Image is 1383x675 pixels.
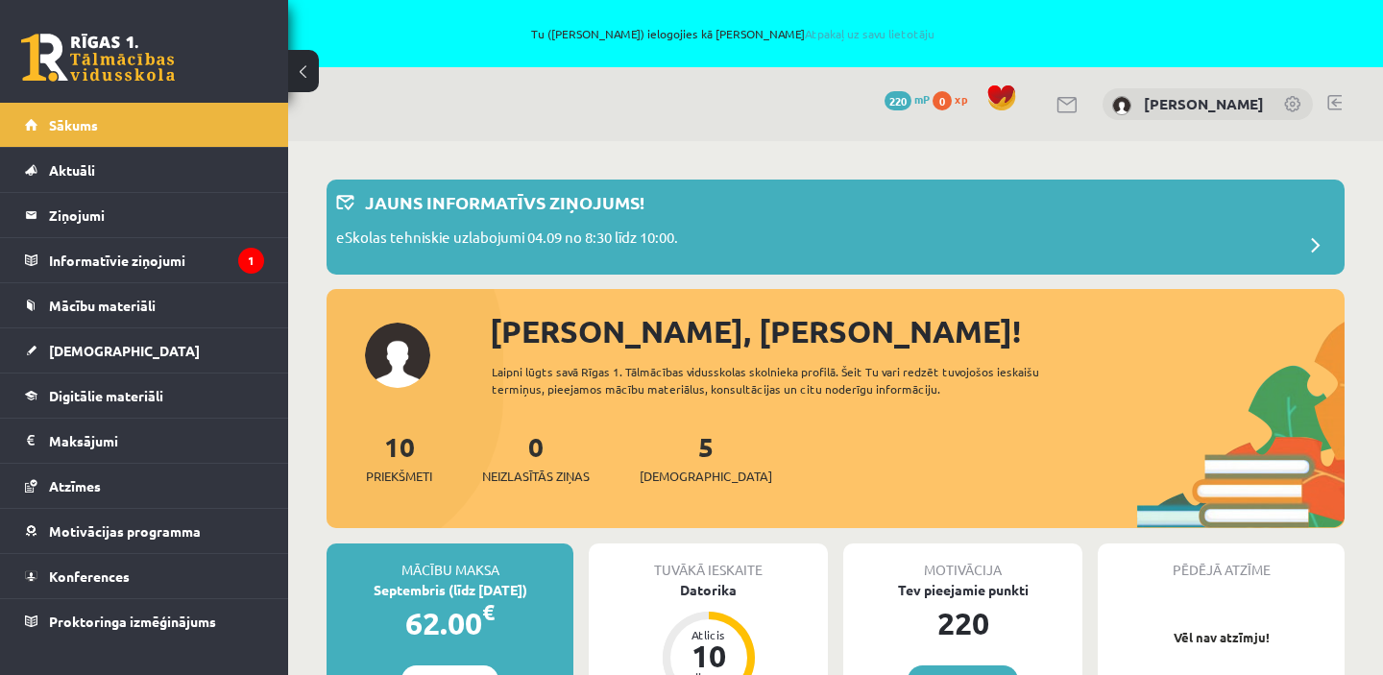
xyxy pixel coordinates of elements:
[49,297,156,314] span: Mācību materiāli
[805,26,934,41] a: Atpakaļ uz savu lietotāju
[49,387,163,404] span: Digitālie materiāli
[49,193,264,237] legend: Ziņojumi
[843,580,1082,600] div: Tev pieejamie punkti
[238,248,264,274] i: 1
[933,91,977,107] a: 0 xp
[914,91,930,107] span: mP
[221,28,1245,39] span: Tu ([PERSON_NAME]) ielogojies kā [PERSON_NAME]
[25,328,264,373] a: [DEMOGRAPHIC_DATA]
[25,193,264,237] a: Ziņojumi
[25,554,264,598] a: Konferences
[490,308,1345,354] div: [PERSON_NAME], [PERSON_NAME]!
[365,189,644,215] p: Jauns informatīvs ziņojums!
[49,342,200,359] span: [DEMOGRAPHIC_DATA]
[336,227,678,253] p: eSkolas tehniskie uzlabojumi 04.09 no 8:30 līdz 10:00.
[49,613,216,630] span: Proktoringa izmēģinājums
[25,238,264,282] a: Informatīvie ziņojumi1
[885,91,911,110] span: 220
[49,567,130,585] span: Konferences
[640,467,772,486] span: [DEMOGRAPHIC_DATA]
[327,543,573,580] div: Mācību maksa
[885,91,930,107] a: 220 mP
[366,429,432,486] a: 10Priekšmeti
[21,34,175,82] a: Rīgas 1. Tālmācības vidusskola
[25,509,264,553] a: Motivācijas programma
[49,238,264,282] legend: Informatīvie ziņojumi
[482,429,590,486] a: 0Neizlasītās ziņas
[25,283,264,327] a: Mācību materiāli
[492,363,1103,398] div: Laipni lūgts savā Rīgas 1. Tālmācības vidusskolas skolnieka profilā. Šeit Tu vari redzēt tuvojošo...
[327,580,573,600] div: Septembris (līdz [DATE])
[680,640,738,671] div: 10
[25,148,264,192] a: Aktuāli
[843,600,1082,646] div: 220
[1112,96,1131,115] img: Aleksandrs Polibins
[49,161,95,179] span: Aktuāli
[49,116,98,133] span: Sākums
[1098,543,1345,580] div: Pēdējā atzīme
[366,467,432,486] span: Priekšmeti
[25,374,264,418] a: Digitālie materiāli
[640,429,772,486] a: 5[DEMOGRAPHIC_DATA]
[336,189,1335,265] a: Jauns informatīvs ziņojums! eSkolas tehniskie uzlabojumi 04.09 no 8:30 līdz 10:00.
[25,599,264,643] a: Proktoringa izmēģinājums
[1107,628,1335,647] p: Vēl nav atzīmju!
[25,419,264,463] a: Maksājumi
[589,580,828,600] div: Datorika
[955,91,967,107] span: xp
[49,477,101,494] span: Atzīmes
[680,629,738,640] div: Atlicis
[482,467,590,486] span: Neizlasītās ziņas
[933,91,952,110] span: 0
[49,419,264,463] legend: Maksājumi
[1144,94,1264,113] a: [PERSON_NAME]
[327,600,573,646] div: 62.00
[25,464,264,508] a: Atzīmes
[49,522,201,540] span: Motivācijas programma
[589,543,828,580] div: Tuvākā ieskaite
[843,543,1082,580] div: Motivācija
[482,598,495,626] span: €
[25,103,264,147] a: Sākums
